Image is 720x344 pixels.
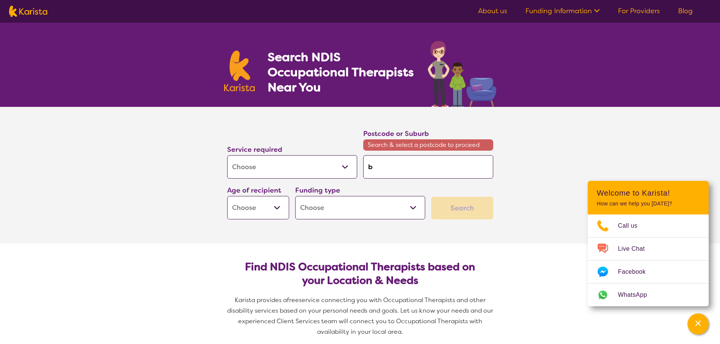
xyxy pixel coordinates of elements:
[678,6,693,15] a: Blog
[363,155,493,179] input: Type
[478,6,507,15] a: About us
[287,296,299,304] span: free
[363,129,429,138] label: Postcode or Suburb
[363,139,493,151] span: Search & select a postcode to proceed
[227,145,282,154] label: Service required
[235,296,287,304] span: Karista provides a
[597,201,700,207] p: How can we help you [DATE]?
[588,214,709,306] ul: Choose channel
[588,181,709,306] div: Channel Menu
[227,296,495,336] span: service connecting you with Occupational Therapists and other disability services based on your p...
[428,41,496,107] img: occupational-therapy
[618,289,656,301] span: WhatsApp
[224,51,255,91] img: Karista logo
[9,6,47,17] img: Karista logo
[597,188,700,197] h2: Welcome to Karista!
[295,186,340,195] label: Funding type
[618,220,647,231] span: Call us
[525,6,600,15] a: Funding Information
[618,266,655,278] span: Facebook
[233,260,487,287] h2: Find NDIS Occupational Therapists based on your Location & Needs
[687,313,709,335] button: Channel Menu
[618,6,660,15] a: For Providers
[268,49,415,95] h1: Search NDIS Occupational Therapists Near You
[227,186,281,195] label: Age of recipient
[588,284,709,306] a: Web link opens in a new tab.
[618,243,654,255] span: Live Chat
